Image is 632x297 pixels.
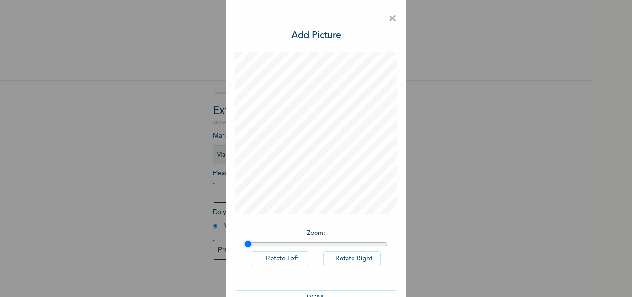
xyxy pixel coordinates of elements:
[323,251,381,266] button: Rotate Right
[388,9,397,29] span: ×
[213,170,379,208] span: Please add a recent Passport Photograph
[252,251,309,266] button: Rotate Left
[244,228,388,238] p: Zoom :
[291,29,341,43] h3: Add Picture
